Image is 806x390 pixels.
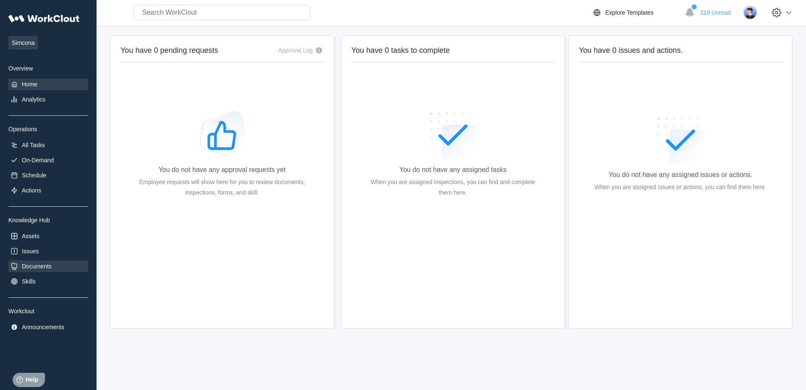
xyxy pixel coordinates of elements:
h2: You have 0 tasks to complete [351,46,555,55]
div: Announcements [22,324,64,330]
a: Actions [8,185,88,196]
div: Analytics [22,96,45,103]
div: On-Demand [22,157,54,164]
div: Workclout [8,308,88,315]
div: Documents [22,263,52,270]
div: Explore Templates [605,9,654,16]
a: Skills [8,276,88,287]
div: Operations [8,126,88,133]
div: Home [22,81,37,88]
div: When you are assigned inspections, you can find and complete them here. [365,177,541,198]
div: All Tasks [22,142,45,148]
div: You do not have any assigned issues or actions. [609,171,752,179]
div: Schedule [22,172,46,179]
div: You do not have any approval requests yet [159,166,286,174]
div: When you are assigned issues or actions, you can find them here. [594,182,766,192]
h2: You have 0 issues and actions. [579,46,782,55]
a: Home [8,78,88,90]
div: Issues [22,248,39,255]
input: Search WorkClout [133,5,310,20]
span: Simcona [8,36,38,49]
div: Approval Log [278,47,313,54]
div: Actions [22,187,41,194]
a: Analytics [8,94,88,105]
a: Issues [8,245,88,257]
a: Assets [8,230,88,242]
h2: You have 0 pending requests [120,46,218,55]
div: You do not have any assigned tasks [399,166,507,174]
a: Explore Templates [592,8,680,18]
div: Skills [22,278,36,285]
img: user-5.png [743,5,757,20]
a: Documents [8,260,88,272]
a: Announcements [8,321,88,333]
div: Knowledge Hub [8,217,88,224]
a: Schedule [8,169,88,181]
div: Assets [22,233,39,239]
span: 319 Unread [700,9,731,16]
div: Overview [8,65,88,72]
div: Employee requests will show here for you to review documents, inspections, forms, and skill. [134,177,310,198]
a: On-Demand [8,154,88,166]
a: All Tasks [8,139,88,151]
